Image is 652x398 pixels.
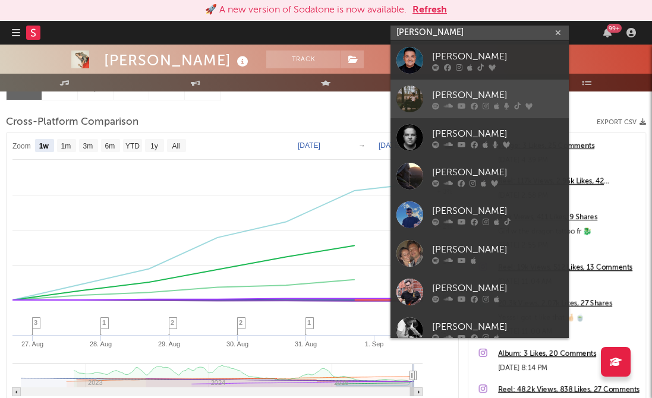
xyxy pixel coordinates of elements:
div: [DATE] 8:14 PM [498,361,640,375]
div: Girl w the dragon tattoo fr 🐉 [498,225,640,239]
text: 30. Aug [226,340,248,348]
a: [PERSON_NAME] [390,273,569,311]
div: [PERSON_NAME] [104,50,251,70]
text: YTD [125,142,140,150]
a: Image: 3 Likes, 25 Comments [498,139,640,153]
div: [PERSON_NAME] [432,320,563,334]
button: 99+ [603,28,612,37]
text: 29. Aug [158,340,180,348]
a: [PERSON_NAME] [390,195,569,234]
div: 🚀 A new version of Sodatone is now available. [205,3,407,17]
a: 4.6k Views, 411 Likes, 9 Shares [498,210,640,225]
div: [PERSON_NAME] [432,49,563,64]
a: [PERSON_NAME] [390,118,569,157]
span: 2 [171,319,174,326]
div: [DATE] 11:00 AM [498,325,640,339]
text: 1m [61,142,71,150]
div: [DATE] 2:55 PM [498,239,640,253]
div: [PERSON_NAME] [432,165,563,179]
a: [PERSON_NAME] [390,41,569,80]
a: [PERSON_NAME] [390,80,569,118]
div: [DATE] 4:39 PM [498,153,640,168]
span: 1 [307,319,311,326]
div: [PERSON_NAME] [432,242,563,257]
div: [DATE] 11:04 AM [498,275,640,289]
span: 2 [239,319,242,326]
button: Export CSV [597,119,646,126]
input: Search for artists [390,26,569,40]
div: Yesss I got it like that 🤞🏻🍵 [498,311,640,325]
span: 3 [34,319,37,326]
a: Reel: 19k Views, 512 Likes, 13 Comments [498,261,640,275]
text: 28. Aug [90,340,112,348]
text: 1y [150,142,158,150]
a: [PERSON_NAME] [390,234,569,273]
a: Reel: 48.2k Views, 838 Likes, 27 Comments [498,383,640,397]
button: Track [266,50,341,68]
text: 31. Aug [295,340,317,348]
div: 99 + [607,24,622,33]
span: 1 [102,319,106,326]
div: [PERSON_NAME] [432,204,563,218]
a: [PERSON_NAME] [390,157,569,195]
div: [PERSON_NAME] [432,281,563,295]
span: Cross-Platform Comparison [6,115,138,129]
a: 20.3k Views, 2.07k Likes, 27 Shares [498,296,640,311]
text: Zoom [12,142,31,150]
text: 1. Sep [365,340,384,348]
a: [PERSON_NAME] [390,311,569,350]
a: Reel: 117k Views, 2.96k Likes, 42 Comments [498,175,640,189]
div: [PERSON_NAME] [432,127,563,141]
text: 3m [83,142,93,150]
text: → [358,141,366,150]
a: Album: 3 Likes, 20 Comments [498,347,640,361]
text: 27. Aug [21,340,43,348]
div: [DATE] 2:58 PM [498,189,640,203]
text: 1w [39,142,49,150]
text: All [172,142,179,150]
text: [DATE] [298,141,320,150]
div: [PERSON_NAME] [432,88,563,102]
button: Refresh [412,3,447,17]
text: [DATE] [379,141,401,150]
text: 6m [105,142,115,150]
